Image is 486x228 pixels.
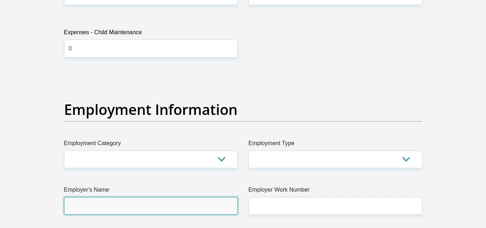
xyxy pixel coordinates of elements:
[64,139,238,151] label: Employment Category
[64,197,238,215] input: Employer's Name
[249,197,422,215] input: Employer Work Number
[64,28,238,40] label: Expenses - Child Maintenance
[64,101,422,118] h2: Employment Information
[64,185,238,197] label: Employer's Name
[249,185,422,197] label: Employer Work Number
[249,139,422,151] label: Employment Type
[64,40,238,57] input: Expenses - Child Maintenance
